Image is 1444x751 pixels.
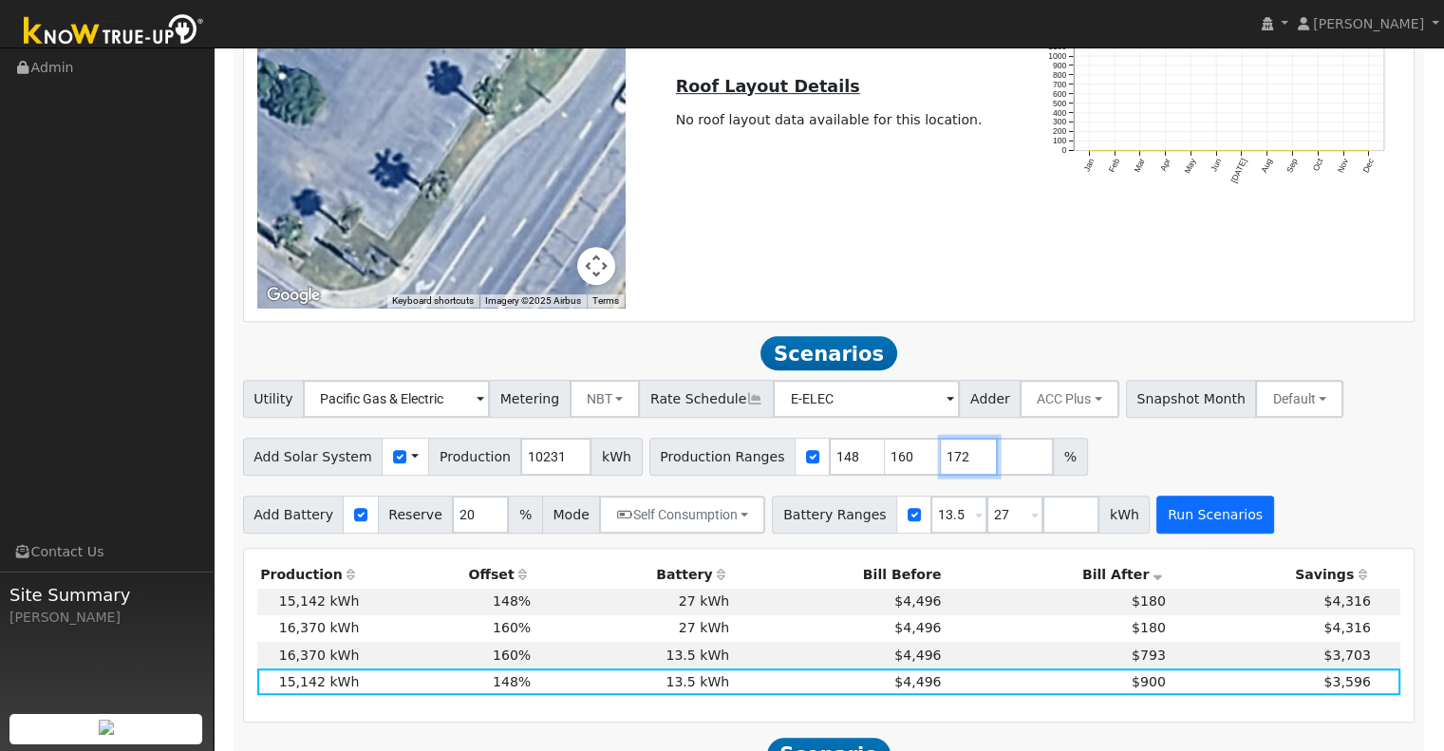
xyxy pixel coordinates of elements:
span: $4,496 [894,674,941,689]
button: Default [1255,380,1343,418]
text: Feb [1107,158,1121,175]
span: Add Battery [243,496,345,534]
a: Open this area in Google Maps (opens a new window) [262,283,325,308]
span: $180 [1132,593,1166,609]
a: Terms (opens in new tab) [592,295,619,306]
span: $4,496 [894,648,941,663]
button: Keyboard shortcuts [392,294,474,308]
span: $4,496 [894,593,941,609]
text: Jan [1081,158,1096,174]
text: [DATE] [1228,158,1248,185]
span: Reserve [378,496,454,534]
text: 600 [1053,89,1067,99]
span: Metering [489,380,571,418]
span: % [1053,438,1087,476]
circle: onclick="" [1341,149,1344,152]
text: 200 [1053,127,1067,137]
th: Bill Before [733,562,945,589]
span: Imagery ©2025 Airbus [485,295,581,306]
span: Rate Schedule [639,380,774,418]
text: May [1182,157,1197,176]
input: Select a Utility [303,380,490,418]
span: kWh [1098,496,1150,534]
button: NBT [570,380,641,418]
span: 148% [493,593,531,609]
th: Production [257,562,363,589]
span: Mode [542,496,600,534]
span: $4,496 [894,620,941,635]
input: Select a Rate Schedule [773,380,960,418]
span: Add Solar System [243,438,384,476]
text: Apr [1158,158,1172,173]
th: Battery [534,562,733,589]
text: 900 [1053,61,1067,70]
span: $4,316 [1323,593,1370,609]
div: [PERSON_NAME] [9,608,203,628]
span: [PERSON_NAME] [1313,16,1424,31]
img: retrieve [99,720,114,735]
button: Run Scenarios [1156,496,1273,534]
text: 300 [1053,118,1067,127]
td: 16,370 kWh [257,642,363,668]
circle: onclick="" [1291,149,1294,152]
u: Roof Layout Details [676,77,860,96]
circle: onclick="" [1214,149,1217,152]
circle: onclick="" [1164,149,1167,152]
td: 15,142 kWh [257,589,363,615]
span: Production Ranges [649,438,796,476]
circle: onclick="" [1190,149,1192,152]
button: ACC Plus [1020,380,1119,418]
span: $180 [1132,620,1166,635]
span: 160% [493,620,531,635]
td: 27 kWh [534,589,733,615]
span: $3,596 [1323,674,1370,689]
text: 500 [1053,99,1067,108]
td: 13.5 kWh [534,668,733,695]
span: Scenarios [760,336,896,370]
img: Know True-Up [14,10,214,53]
span: Utility [243,380,305,418]
th: Offset [363,562,534,589]
img: Google [262,283,325,308]
span: Battery Ranges [772,496,897,534]
text: Nov [1336,157,1351,175]
td: 13.5 kWh [534,642,733,668]
circle: onclick="" [1317,149,1320,152]
circle: onclick="" [1240,149,1243,152]
text: 1000 [1048,51,1066,61]
text: Jun [1209,158,1223,174]
circle: onclick="" [1113,149,1116,152]
text: Dec [1361,157,1377,175]
span: Site Summary [9,582,203,608]
circle: onclick="" [1138,149,1141,152]
button: Self Consumption [599,496,765,534]
span: $4,316 [1323,620,1370,635]
td: No roof layout data available for this location. [672,106,985,133]
span: Savings [1295,567,1354,582]
text: Mar [1132,158,1146,175]
span: kWh [591,438,642,476]
span: $900 [1132,674,1166,689]
text: Oct [1311,157,1325,173]
td: 27 kWh [534,615,733,642]
button: Map camera controls [577,247,615,285]
text: Sep [1285,158,1300,175]
circle: onclick="" [1367,149,1370,152]
text: Aug [1259,158,1274,175]
text: 0 [1061,146,1066,156]
span: $793 [1132,648,1166,663]
span: 148% [493,674,531,689]
text: 1100 [1048,42,1066,51]
span: Adder [959,380,1021,418]
text: 100 [1053,137,1067,146]
th: Bill After [945,562,1169,589]
text: 700 [1053,80,1067,89]
span: 160% [493,648,531,663]
text: 400 [1053,108,1067,118]
span: Snapshot Month [1126,380,1257,418]
span: $3,703 [1323,648,1370,663]
td: 16,370 kWh [257,615,363,642]
circle: onclick="" [1266,149,1268,152]
text: 800 [1053,70,1067,80]
span: % [508,496,542,534]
